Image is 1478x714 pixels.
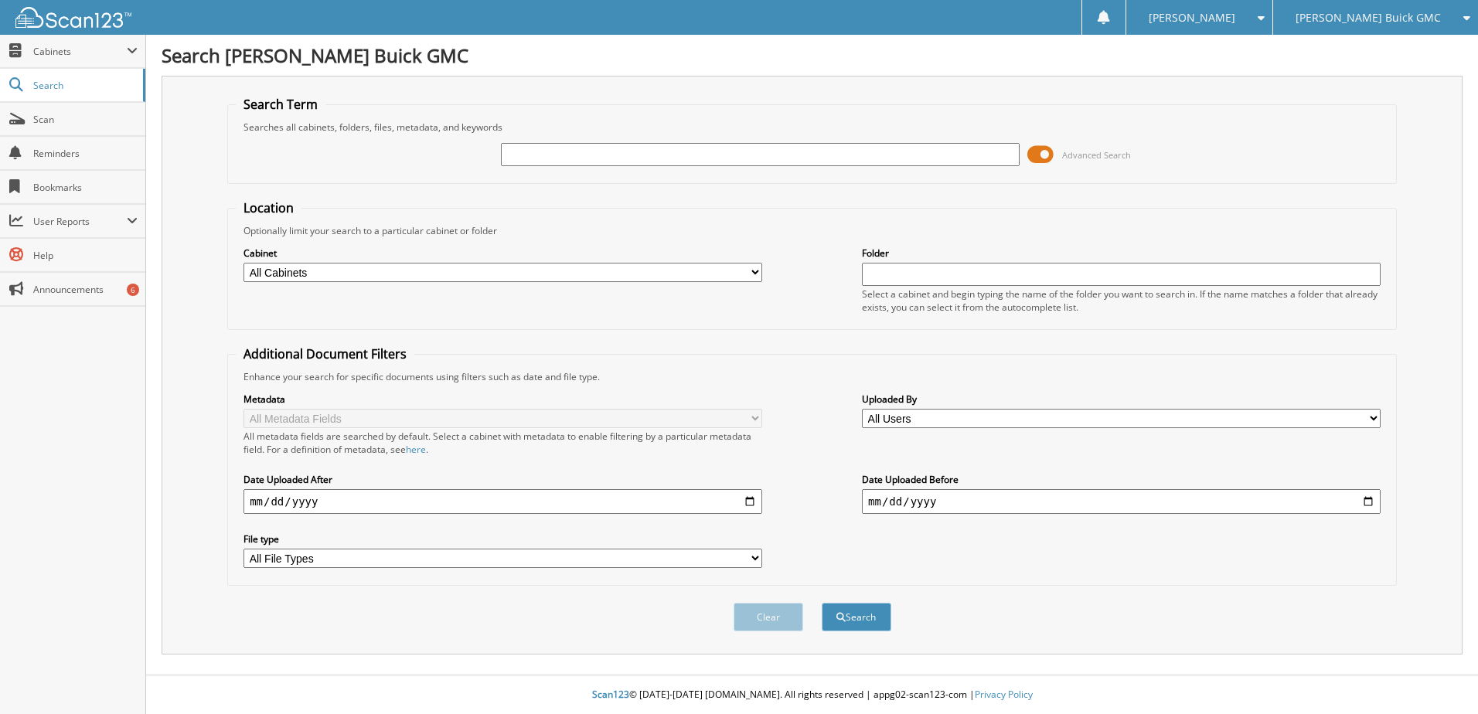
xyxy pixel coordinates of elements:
[1149,13,1235,22] span: [PERSON_NAME]
[33,113,138,126] span: Scan
[33,79,135,92] span: Search
[734,603,803,631] button: Clear
[236,224,1388,237] div: Optionally limit your search to a particular cabinet or folder
[822,603,891,631] button: Search
[862,489,1381,514] input: end
[236,96,325,113] legend: Search Term
[33,249,138,262] span: Help
[406,443,426,456] a: here
[243,393,762,406] label: Metadata
[236,370,1388,383] div: Enhance your search for specific documents using filters such as date and file type.
[243,246,762,260] label: Cabinet
[33,181,138,194] span: Bookmarks
[1296,13,1441,22] span: [PERSON_NAME] Buick GMC
[33,215,127,228] span: User Reports
[236,199,301,216] legend: Location
[33,147,138,160] span: Reminders
[243,473,762,486] label: Date Uploaded After
[146,676,1478,714] div: © [DATE]-[DATE] [DOMAIN_NAME]. All rights reserved | appg02-scan123-com |
[1401,640,1478,714] iframe: Chat Widget
[975,688,1033,701] a: Privacy Policy
[1062,149,1131,161] span: Advanced Search
[127,284,139,296] div: 6
[162,42,1463,68] h1: Search [PERSON_NAME] Buick GMC
[33,283,138,296] span: Announcements
[243,430,762,456] div: All metadata fields are searched by default. Select a cabinet with metadata to enable filtering b...
[862,246,1381,260] label: Folder
[862,473,1381,486] label: Date Uploaded Before
[236,121,1388,134] div: Searches all cabinets, folders, files, metadata, and keywords
[15,7,131,28] img: scan123-logo-white.svg
[243,532,762,546] label: File type
[862,287,1381,314] div: Select a cabinet and begin typing the name of the folder you want to search in. If the name match...
[592,688,629,701] span: Scan123
[862,393,1381,406] label: Uploaded By
[236,345,414,362] legend: Additional Document Filters
[243,489,762,514] input: start
[33,45,127,58] span: Cabinets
